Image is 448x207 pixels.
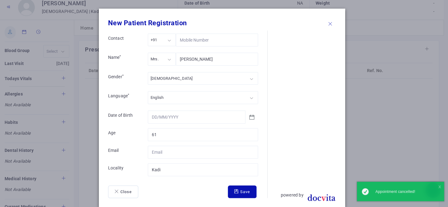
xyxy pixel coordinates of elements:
[103,165,143,174] label: Locality
[103,54,143,65] label: Name
[108,185,138,198] button: Close
[148,128,258,141] input: Age
[103,130,143,139] label: Age
[148,111,246,124] input: DD/MM/YYYY
[151,36,157,43] div: +91
[103,147,143,156] label: Email
[375,189,415,194] span: Appointment cancelled!
[228,185,256,198] button: Save
[151,94,163,101] div: English
[148,146,258,159] input: Email
[108,19,187,27] b: New Patient Registration
[176,53,258,66] input: Name
[103,74,143,84] label: Gender
[148,163,258,176] input: Locality
[103,93,143,103] label: Language
[176,34,258,47] input: Mobile Number
[103,112,143,121] label: Date of Birth
[304,191,339,204] img: DocVita logo
[151,55,159,63] div: Mrs.
[281,191,304,199] p: powered by
[151,75,193,82] div: [DEMOGRAPHIC_DATA]
[103,35,143,46] label: Contact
